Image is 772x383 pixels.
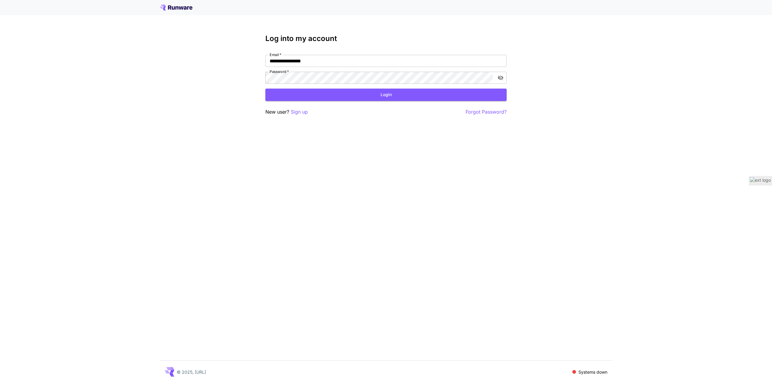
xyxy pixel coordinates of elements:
label: Password [270,69,289,74]
button: Login [265,89,507,101]
label: Email [270,52,281,57]
button: toggle password visibility [495,72,506,83]
button: Sign up [291,108,308,116]
p: © 2025, [URL] [177,369,206,375]
button: Forgot Password? [466,108,507,116]
p: Systems down [578,369,607,375]
h3: Log into my account [265,34,507,43]
p: New user? [265,108,308,116]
